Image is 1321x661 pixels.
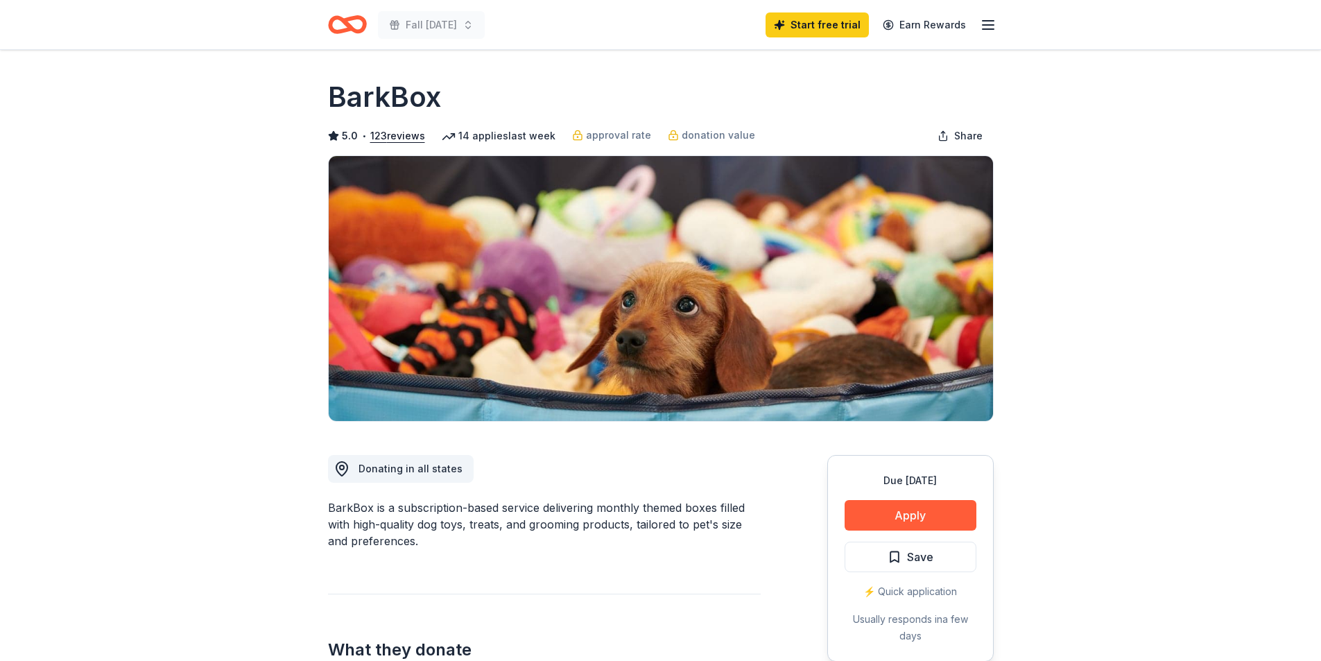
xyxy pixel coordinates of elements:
span: approval rate [586,127,651,144]
div: 14 applies last week [442,128,555,144]
div: ⚡️ Quick application [845,583,976,600]
button: Share [926,122,994,150]
span: Save [907,548,933,566]
button: Apply [845,500,976,531]
div: Due [DATE] [845,472,976,489]
a: donation value [668,127,755,144]
div: BarkBox is a subscription-based service delivering monthly themed boxes filled with high-quality ... [328,499,761,549]
span: Share [954,128,983,144]
span: 5.0 [342,128,358,144]
a: approval rate [572,127,651,144]
button: 123reviews [370,128,425,144]
span: Donating in all states [359,463,463,474]
span: Fall [DATE] [406,17,457,33]
a: Home [328,8,367,41]
button: Fall [DATE] [378,11,485,39]
span: donation value [682,127,755,144]
img: Image for BarkBox [329,156,993,421]
h2: What they donate [328,639,761,661]
span: • [361,130,366,141]
div: Usually responds in a few days [845,611,976,644]
a: Earn Rewards [874,12,974,37]
button: Save [845,542,976,572]
a: Start free trial [766,12,869,37]
h1: BarkBox [328,78,441,117]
